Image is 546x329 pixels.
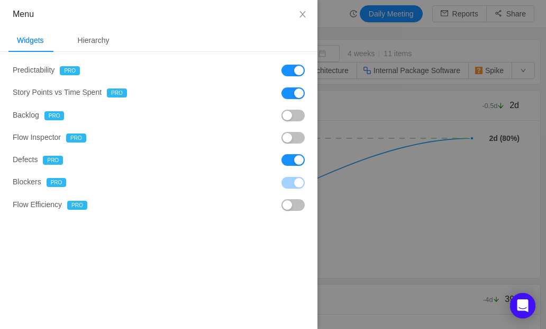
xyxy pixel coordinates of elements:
div: Hierarchy [69,29,118,52]
span: PRO [44,111,65,120]
span: PRO [43,156,63,165]
div: Blockers [13,176,159,188]
span: PRO [107,88,127,97]
span: PRO [60,66,80,75]
i: icon: close [298,10,307,19]
span: PRO [67,201,87,210]
span: PRO [66,134,86,143]
div: Defects [13,154,159,166]
div: Flow Efficiency [13,199,159,211]
div: Story Points vs Time Spent [13,87,159,99]
div: Backlog [13,110,159,121]
div: Predictability [13,65,159,76]
div: Flow Inspector [13,132,159,144]
div: Widgets [8,29,52,52]
span: PRO [47,178,67,187]
div: Open Intercom Messenger [510,293,535,318]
